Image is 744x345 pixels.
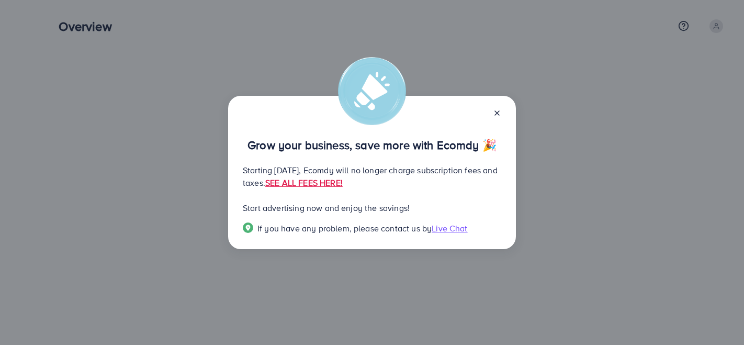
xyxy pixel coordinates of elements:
[243,139,501,151] p: Grow your business, save more with Ecomdy 🎉
[243,164,501,189] p: Starting [DATE], Ecomdy will no longer charge subscription fees and taxes.
[243,222,253,233] img: Popup guide
[432,222,467,234] span: Live Chat
[257,222,432,234] span: If you have any problem, please contact us by
[338,57,406,125] img: alert
[243,202,501,214] p: Start advertising now and enjoy the savings!
[265,177,343,188] a: SEE ALL FEES HERE!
